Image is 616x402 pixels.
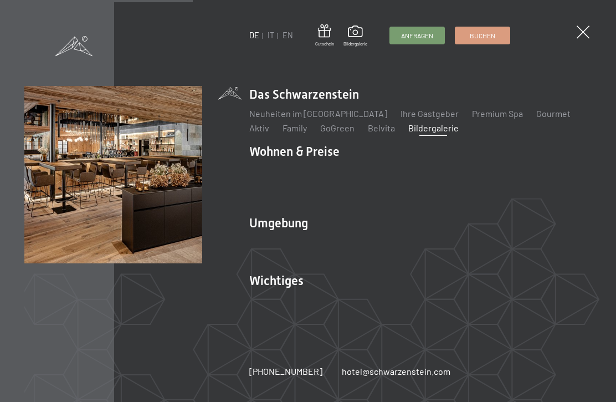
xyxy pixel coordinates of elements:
span: Anfragen [401,31,433,40]
span: [PHONE_NUMBER] [249,366,322,376]
a: Premium Spa [472,108,523,119]
a: Bildergalerie [408,123,459,133]
a: GoGreen [320,123,355,133]
span: Buchen [470,31,495,40]
a: Family [283,123,307,133]
a: Ihre Gastgeber [401,108,459,119]
span: Bildergalerie [343,41,367,47]
a: Anfragen [390,27,444,44]
a: EN [283,30,293,40]
span: Gutschein [315,41,334,47]
a: Neuheiten im [GEOGRAPHIC_DATA] [249,108,387,119]
a: Gutschein [315,24,334,47]
a: Belvita [368,123,395,133]
a: Gourmet [536,108,571,119]
a: Bildergalerie [343,26,367,47]
a: [PHONE_NUMBER] [249,365,322,378]
a: DE [249,30,259,40]
a: Buchen [455,27,510,44]
a: IT [268,30,274,40]
a: Aktiv [249,123,269,133]
a: hotel@schwarzenstein.com [342,365,450,378]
